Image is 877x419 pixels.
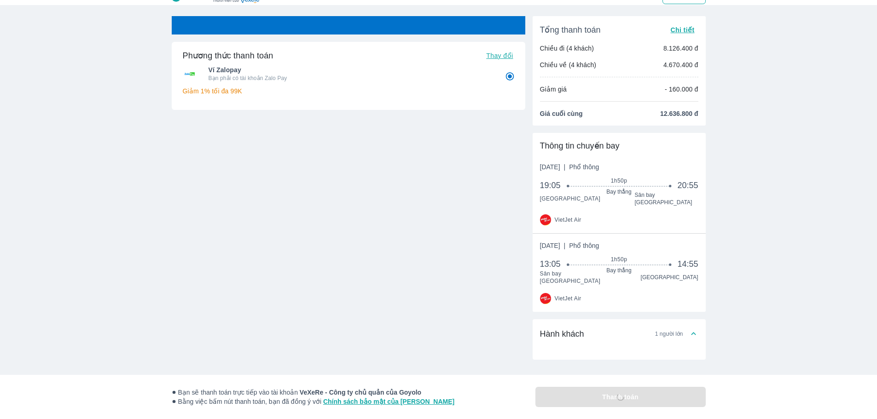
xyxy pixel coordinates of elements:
span: Bay thẳng [568,267,670,274]
p: Giảm giá [540,85,567,94]
span: Giá cuối cùng [540,109,583,118]
p: Giảm 1% tối đa 99K [183,86,514,96]
div: Ví ZalopayVí ZalopayBạn phải có tài khoản Zalo Pay [183,63,514,85]
span: | [564,163,566,171]
span: 12.636.800 đ [660,109,698,118]
p: 4.670.400 đ [663,60,698,69]
span: 1h50p [568,177,670,184]
img: Ví Zalopay [183,68,197,79]
span: VietJet Air [555,295,581,302]
p: Chiều đi (4 khách) [540,44,594,53]
span: Tổng thanh toán [540,24,601,35]
span: 14:55 [677,258,698,270]
span: Bạn sẽ thanh toán trực tiếp vào tài khoản [172,388,455,397]
span: Thay đổi [486,52,513,59]
span: Ví Zalopay [209,65,492,75]
strong: VeXeRe - Công ty chủ quản của Goyolo [300,389,421,396]
button: Thay đổi [482,49,517,62]
span: | [564,242,566,249]
span: Chi tiết [670,26,694,34]
a: Chính sách bảo mật của [PERSON_NAME] [323,398,454,405]
span: [DATE] [540,241,599,250]
p: 8.126.400 đ [663,44,698,53]
span: 20:55 [677,180,698,191]
div: Hành khách1 người lớn [533,349,706,360]
div: Thông tin chuyến bay [540,140,698,151]
span: Phổ thông [569,242,599,249]
p: - 160.000 đ [665,85,698,94]
span: Bằng việc bấm nút thanh toán, bạn đã đồng ý với [172,397,455,406]
p: Chiều về (4 khách) [540,60,597,69]
button: Chi tiết [667,23,698,36]
div: Hành khách1 người lớn [533,319,706,349]
p: Bạn phải có tài khoản Zalo Pay [209,75,492,82]
span: Phổ thông [569,163,599,171]
h6: Phương thức thanh toán [183,50,273,61]
span: 19:05 [540,180,569,191]
span: Bay thẳng [568,188,670,195]
span: [DATE] [540,162,599,172]
span: VietJet Air [555,216,581,224]
span: 1 người lớn [655,330,683,338]
span: 13:05 [540,258,569,270]
span: Hành khách [540,328,584,339]
span: 1h50p [568,256,670,263]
